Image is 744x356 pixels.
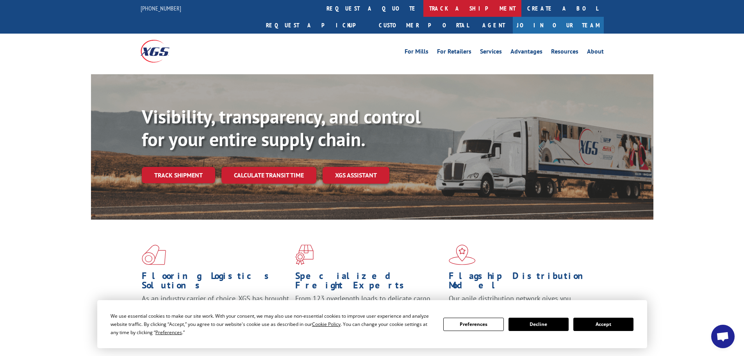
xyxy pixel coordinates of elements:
[221,167,316,184] a: Calculate transit time
[711,325,735,348] div: Open chat
[475,17,513,34] a: Agent
[437,48,471,57] a: For Retailers
[295,245,314,265] img: xgs-icon-focused-on-flooring-red
[449,245,476,265] img: xgs-icon-flagship-distribution-model-red
[111,312,434,336] div: We use essential cookies to make our site work. With your consent, we may also use non-essential ...
[141,4,181,12] a: [PHONE_NUMBER]
[449,294,592,312] span: Our agile distribution network gives you nationwide inventory management on demand.
[260,17,373,34] a: Request a pickup
[587,48,604,57] a: About
[155,329,182,336] span: Preferences
[323,167,389,184] a: XGS ASSISTANT
[295,294,443,329] p: From 123 overlength loads to delicate cargo, our experienced staff knows the best way to move you...
[510,48,542,57] a: Advantages
[573,318,633,331] button: Accept
[449,271,596,294] h1: Flagship Distribution Model
[295,271,443,294] h1: Specialized Freight Experts
[480,48,502,57] a: Services
[405,48,428,57] a: For Mills
[142,271,289,294] h1: Flooring Logistics Solutions
[142,167,215,183] a: Track shipment
[142,245,166,265] img: xgs-icon-total-supply-chain-intelligence-red
[508,318,569,331] button: Decline
[551,48,578,57] a: Resources
[312,321,341,327] span: Cookie Policy
[373,17,475,34] a: Customer Portal
[513,17,604,34] a: Join Our Team
[97,300,647,348] div: Cookie Consent Prompt
[443,318,503,331] button: Preferences
[142,294,289,322] span: As an industry carrier of choice, XGS has brought innovation and dedication to flooring logistics...
[142,104,421,151] b: Visibility, transparency, and control for your entire supply chain.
